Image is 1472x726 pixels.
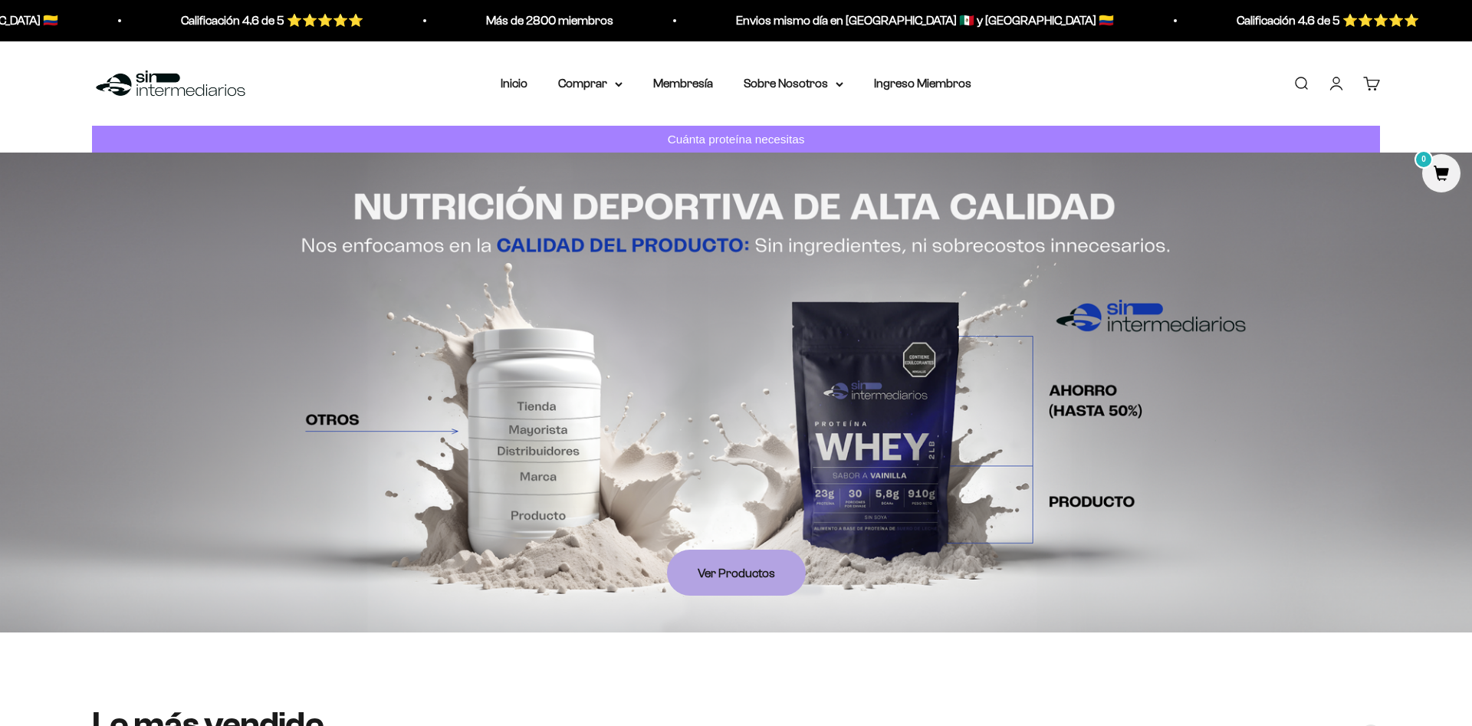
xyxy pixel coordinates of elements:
[744,74,843,94] summary: Sobre Nosotros
[165,11,347,31] p: Calificación 4.6 de 5 ⭐️⭐️⭐️⭐️⭐️
[667,550,806,596] a: Ver Productos
[558,74,623,94] summary: Comprar
[664,130,809,149] p: Cuánta proteína necesitas
[501,77,527,90] a: Inicio
[92,126,1380,153] a: Cuánta proteína necesitas
[1414,150,1433,169] mark: 0
[653,77,713,90] a: Membresía
[874,77,971,90] a: Ingreso Miembros
[720,11,1098,31] p: Envios mismo día en [GEOGRAPHIC_DATA] 🇲🇽 y [GEOGRAPHIC_DATA] 🇨🇴
[1422,166,1460,183] a: 0
[1221,11,1403,31] p: Calificación 4.6 de 5 ⭐️⭐️⭐️⭐️⭐️
[470,11,597,31] p: Más de 2800 miembros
